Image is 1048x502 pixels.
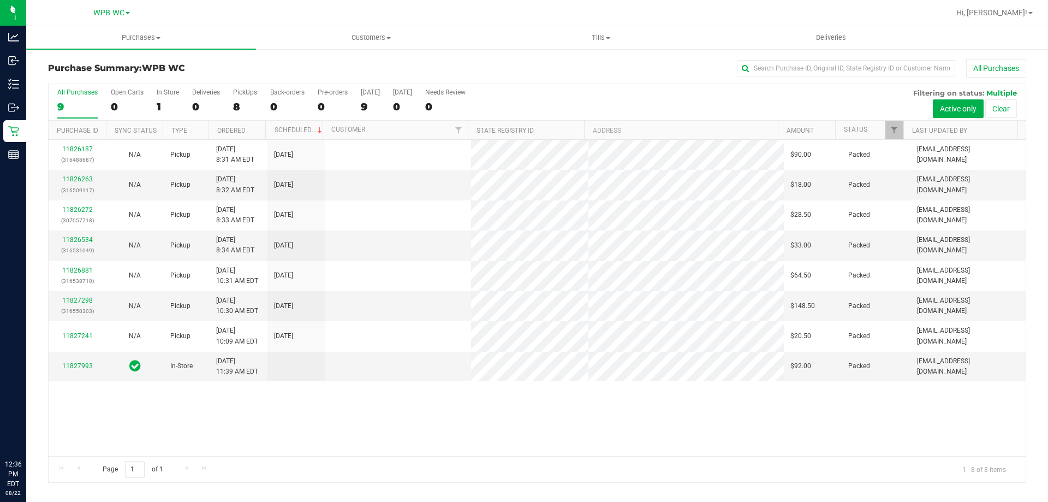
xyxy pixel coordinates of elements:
[986,88,1017,97] span: Multiple
[129,241,141,249] span: Not Applicable
[790,150,811,160] span: $90.00
[170,361,193,371] span: In-Store
[171,127,187,134] a: Type
[129,181,141,188] span: Not Applicable
[129,302,141,310] span: Not Applicable
[129,332,141,340] span: Not Applicable
[956,8,1027,17] span: Hi, [PERSON_NAME]!
[129,271,141,279] span: Not Applicable
[93,461,172,478] span: Page of 1
[62,297,93,304] a: 11827298
[157,101,179,113] div: 1
[274,150,293,160] span: [DATE]
[917,356,1019,377] span: [EMAIL_ADDRESS][DOMAIN_NAME]
[115,127,157,134] a: Sync Status
[26,33,256,43] span: Purchases
[216,326,258,346] span: [DATE] 10:09 AM EDT
[217,127,246,134] a: Ordered
[216,296,258,316] span: [DATE] 10:30 AM EDT
[801,33,861,43] span: Deliveries
[129,331,141,341] button: N/A
[216,265,258,286] span: [DATE] 10:31 AM EDT
[57,101,98,113] div: 9
[216,205,254,226] span: [DATE] 8:33 AM EDT
[57,127,98,134] a: Purchase ID
[848,210,870,220] span: Packed
[270,88,305,96] div: Back-orders
[912,127,967,134] a: Last Updated By
[62,267,93,274] a: 11826881
[848,240,870,251] span: Packed
[848,270,870,281] span: Packed
[192,88,220,96] div: Deliveries
[790,301,815,311] span: $148.50
[274,301,293,311] span: [DATE]
[737,60,955,76] input: Search Purchase ID, Original ID, State Registry ID or Customer Name...
[8,79,19,90] inline-svg: Inventory
[62,362,93,370] a: 11827993
[913,88,984,97] span: Filtering on status:
[170,150,190,160] span: Pickup
[8,149,19,160] inline-svg: Reports
[62,145,93,153] a: 11826187
[216,356,258,377] span: [DATE] 11:39 AM EDT
[5,489,21,497] p: 08/22
[361,88,380,96] div: [DATE]
[393,88,412,96] div: [DATE]
[790,210,811,220] span: $28.50
[62,206,93,214] a: 11826272
[8,102,19,113] inline-svg: Outbound
[55,185,99,196] p: (316509117)
[26,26,256,49] a: Purchases
[170,301,190,311] span: Pickup
[192,101,220,113] div: 0
[848,150,870,160] span: Packed
[256,26,486,49] a: Customers
[318,101,348,113] div: 0
[716,26,946,49] a: Deliveries
[917,235,1019,256] span: [EMAIL_ADDRESS][DOMAIN_NAME]
[917,265,1019,286] span: [EMAIL_ADDRESS][DOMAIN_NAME]
[233,101,257,113] div: 8
[848,331,870,341] span: Packed
[111,101,144,113] div: 0
[790,240,811,251] span: $33.00
[274,240,293,251] span: [DATE]
[450,121,468,139] a: Filter
[270,101,305,113] div: 0
[917,205,1019,226] span: [EMAIL_ADDRESS][DOMAIN_NAME]
[848,361,870,371] span: Packed
[129,210,141,220] button: N/A
[55,306,99,316] p: (316550303)
[55,155,99,165] p: (316488687)
[486,26,716,49] a: Tills
[157,88,179,96] div: In Store
[787,127,814,134] a: Amount
[885,121,903,139] a: Filter
[848,180,870,190] span: Packed
[129,301,141,311] button: N/A
[274,180,293,190] span: [DATE]
[129,150,141,160] button: N/A
[129,270,141,281] button: N/A
[129,151,141,158] span: Not Applicable
[917,174,1019,195] span: [EMAIL_ADDRESS][DOMAIN_NAME]
[848,301,870,311] span: Packed
[917,326,1019,346] span: [EMAIL_ADDRESS][DOMAIN_NAME]
[917,296,1019,316] span: [EMAIL_ADDRESS][DOMAIN_NAME]
[55,245,99,256] p: (316531049)
[425,88,466,96] div: Needs Review
[129,358,141,374] span: In Sync
[111,88,144,96] div: Open Carts
[62,332,93,340] a: 11827241
[584,121,778,140] th: Address
[216,174,254,195] span: [DATE] 8:32 AM EDT
[966,59,1026,78] button: All Purchases
[425,101,466,113] div: 0
[275,126,324,134] a: Scheduled
[57,88,98,96] div: All Purchases
[790,361,811,371] span: $92.00
[129,240,141,251] button: N/A
[142,63,185,73] span: WPB WC
[844,126,867,133] a: Status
